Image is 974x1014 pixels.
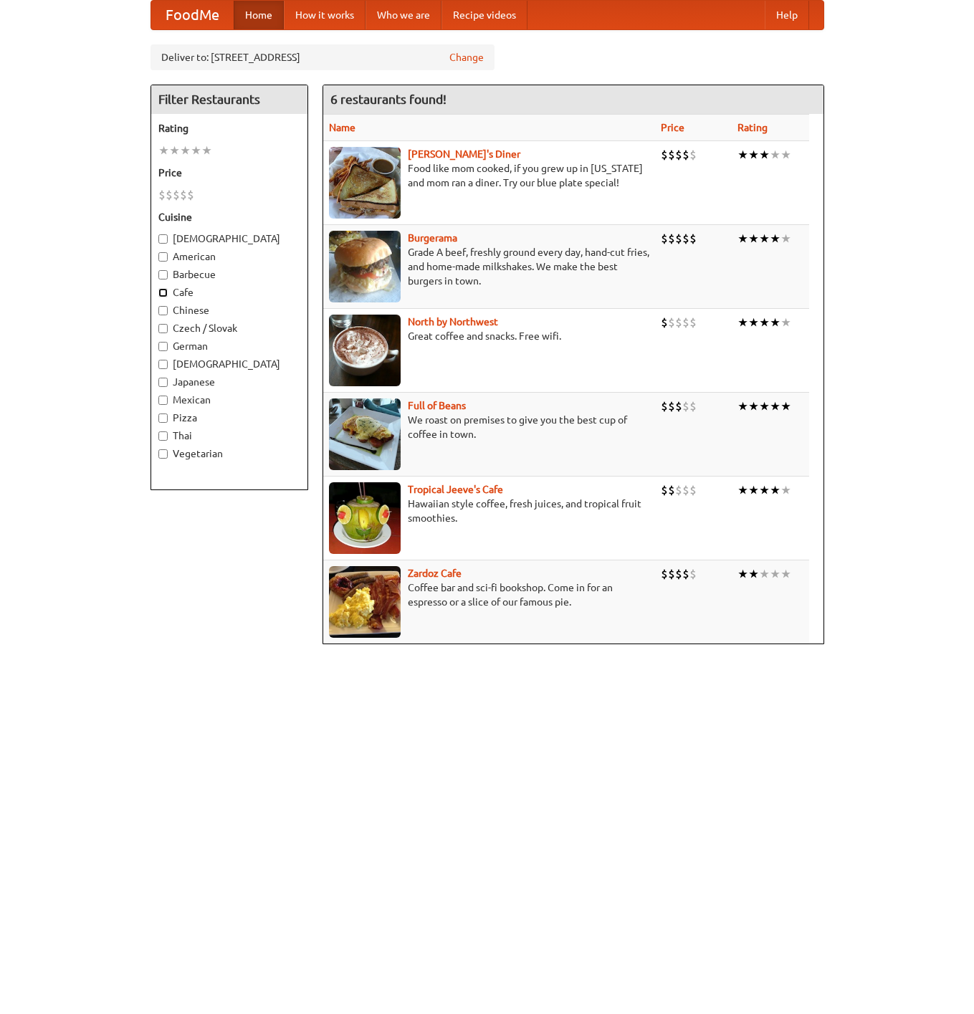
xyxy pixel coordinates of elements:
[158,143,169,158] li: ★
[449,50,484,64] a: Change
[158,378,168,387] input: Japanese
[737,482,748,498] li: ★
[675,231,682,247] li: $
[151,44,495,70] div: Deliver to: [STREET_ADDRESS]
[187,187,194,203] li: $
[201,143,212,158] li: ★
[675,482,682,498] li: $
[158,413,168,423] input: Pizza
[689,231,697,247] li: $
[158,288,168,297] input: Cafe
[675,398,682,414] li: $
[158,375,300,389] label: Japanese
[759,398,770,414] li: ★
[661,482,668,498] li: $
[158,252,168,262] input: American
[668,566,675,582] li: $
[158,210,300,224] h5: Cuisine
[408,484,503,495] b: Tropical Jeeve's Cafe
[668,315,675,330] li: $
[158,393,300,407] label: Mexican
[668,482,675,498] li: $
[158,121,300,135] h5: Rating
[759,231,770,247] li: ★
[158,166,300,180] h5: Price
[329,161,649,190] p: Food like mom cooked, if you grew up in [US_STATE] and mom ran a diner. Try our blue plate special!
[158,306,168,315] input: Chinese
[408,316,498,327] a: North by Northwest
[770,147,780,163] li: ★
[329,329,649,343] p: Great coffee and snacks. Free wifi.
[158,396,168,405] input: Mexican
[661,122,684,133] a: Price
[780,147,791,163] li: ★
[408,400,466,411] a: Full of Beans
[668,398,675,414] li: $
[748,315,759,330] li: ★
[675,566,682,582] li: $
[158,303,300,317] label: Chinese
[759,147,770,163] li: ★
[158,324,168,333] input: Czech / Slovak
[748,566,759,582] li: ★
[748,147,759,163] li: ★
[329,122,355,133] a: Name
[158,431,168,441] input: Thai
[682,566,689,582] li: $
[158,339,300,353] label: German
[682,482,689,498] li: $
[158,249,300,264] label: American
[329,497,649,525] p: Hawaiian style coffee, fresh juices, and tropical fruit smoothies.
[765,1,809,29] a: Help
[191,143,201,158] li: ★
[661,566,668,582] li: $
[748,482,759,498] li: ★
[661,231,668,247] li: $
[329,566,401,638] img: zardoz.jpg
[151,1,234,29] a: FoodMe
[166,187,173,203] li: $
[329,413,649,441] p: We roast on premises to give you the best cup of coffee in town.
[770,231,780,247] li: ★
[329,231,401,302] img: burgerama.jpg
[737,398,748,414] li: ★
[689,398,697,414] li: $
[770,315,780,330] li: ★
[158,357,300,371] label: [DEMOGRAPHIC_DATA]
[780,566,791,582] li: ★
[689,147,697,163] li: $
[408,148,520,160] b: [PERSON_NAME]'s Diner
[158,270,168,279] input: Barbecue
[770,398,780,414] li: ★
[329,147,401,219] img: sallys.jpg
[737,231,748,247] li: ★
[158,446,300,461] label: Vegetarian
[682,231,689,247] li: $
[158,429,300,443] label: Thai
[780,398,791,414] li: ★
[689,482,697,498] li: $
[180,143,191,158] li: ★
[759,315,770,330] li: ★
[682,398,689,414] li: $
[158,449,168,459] input: Vegetarian
[441,1,527,29] a: Recipe videos
[408,232,457,244] a: Burgerama
[737,122,768,133] a: Rating
[737,566,748,582] li: ★
[408,568,462,579] b: Zardoz Cafe
[158,342,168,351] input: German
[329,245,649,288] p: Grade A beef, freshly ground every day, hand-cut fries, and home-made milkshakes. We make the bes...
[675,315,682,330] li: $
[737,147,748,163] li: ★
[675,147,682,163] li: $
[180,187,187,203] li: $
[158,321,300,335] label: Czech / Slovak
[737,315,748,330] li: ★
[158,267,300,282] label: Barbecue
[780,231,791,247] li: ★
[329,482,401,554] img: jeeves.jpg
